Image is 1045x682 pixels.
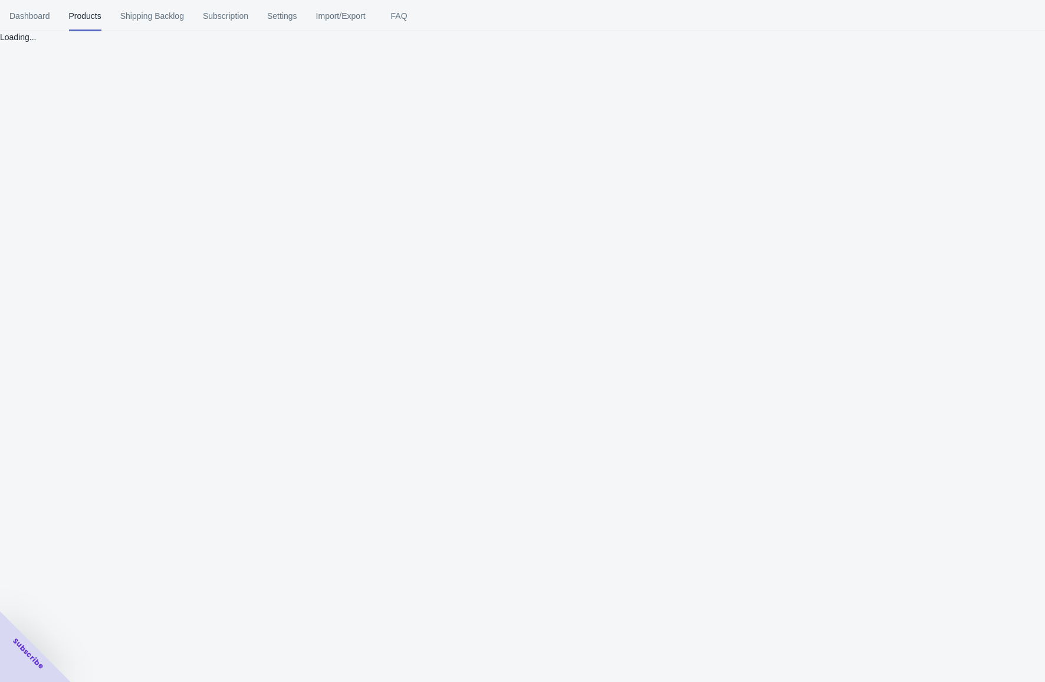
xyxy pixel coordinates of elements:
span: Settings [267,1,297,31]
span: Dashboard [9,1,50,31]
span: Subscribe [11,636,46,671]
span: Import/Export [316,1,366,31]
span: Shipping Backlog [120,1,184,31]
span: Products [69,1,101,31]
span: Subscription [203,1,248,31]
span: FAQ [385,1,414,31]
